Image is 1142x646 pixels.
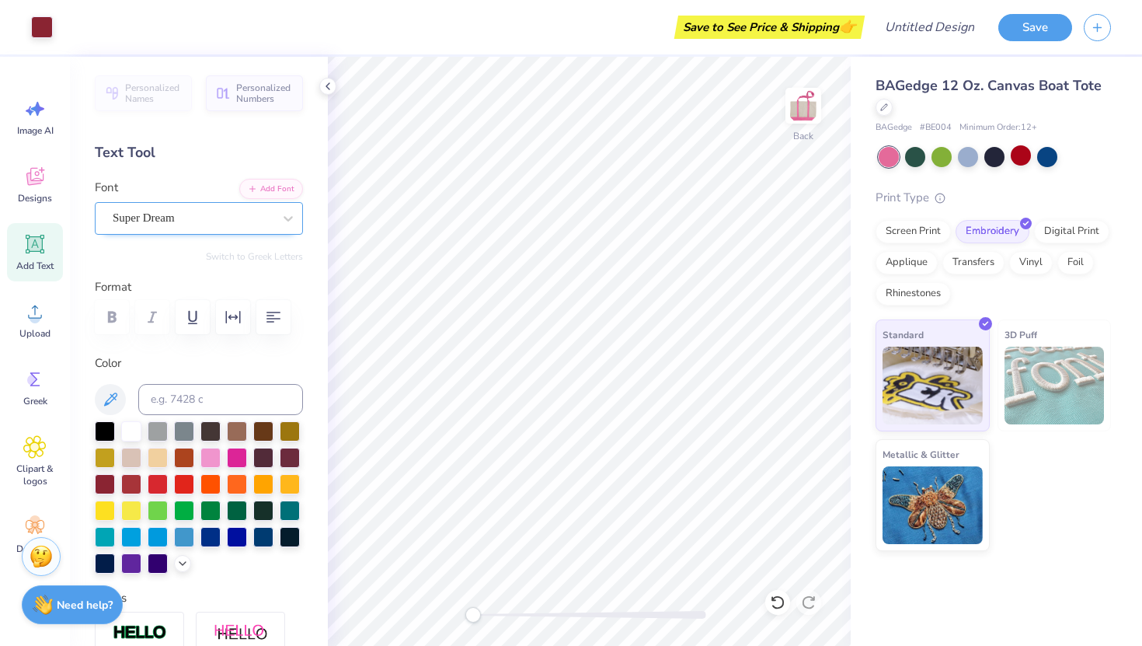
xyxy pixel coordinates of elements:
div: Foil [1057,251,1094,274]
button: Switch to Greek Letters [206,250,303,263]
label: Format [95,278,303,296]
span: Personalized Names [125,82,183,104]
div: Back [793,129,813,143]
span: 👉 [839,17,856,36]
label: Color [95,354,303,372]
div: Vinyl [1009,251,1053,274]
button: Personalized Numbers [206,75,303,111]
div: Save to See Price & Shipping [678,16,861,39]
button: Add Font [239,179,303,199]
div: Rhinestones [876,282,951,306]
img: Shadow [214,623,268,643]
span: Clipart & logos [9,463,61,487]
span: 3D Puff [1004,326,1037,343]
span: BAGedge 12 Oz. Canvas Boat Tote [876,76,1102,95]
span: Designs [18,192,52,204]
img: Stroke [113,624,167,642]
span: Metallic & Glitter [883,446,959,463]
span: Minimum Order: 12 + [959,121,1037,134]
strong: Need help? [57,598,113,613]
span: # BE004 [920,121,952,134]
img: 3D Puff [1004,347,1105,424]
div: Applique [876,251,938,274]
input: e.g. 7428 c [138,384,303,415]
div: Transfers [942,251,1004,274]
label: Font [95,179,118,197]
span: Image AI [17,124,54,137]
div: Screen Print [876,220,951,243]
div: Accessibility label [465,607,481,623]
span: Greek [23,395,47,407]
span: BAGedge [876,121,912,134]
div: Print Type [876,189,1111,207]
img: Standard [883,347,983,424]
div: Text Tool [95,142,303,163]
div: Embroidery [956,220,1029,243]
input: Untitled Design [872,12,987,43]
button: Save [998,14,1072,41]
img: Back [788,90,819,121]
span: Personalized Numbers [236,82,294,104]
button: Personalized Names [95,75,192,111]
span: Add Text [16,260,54,272]
span: Standard [883,326,924,343]
div: Digital Print [1034,220,1109,243]
span: Upload [19,327,50,340]
span: Decorate [16,543,54,555]
img: Metallic & Glitter [883,466,983,544]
